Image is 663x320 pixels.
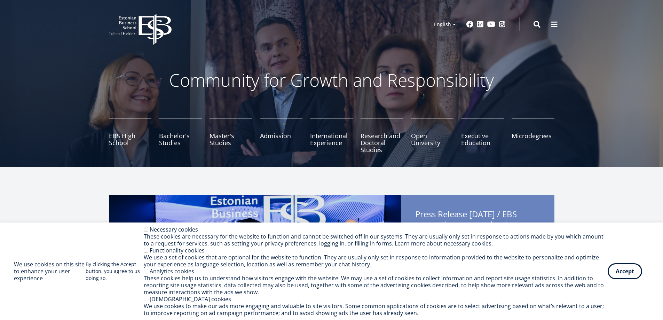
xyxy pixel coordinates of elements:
a: EBS High School [109,118,152,153]
span: opens the new academic year with the inauguration of [PERSON_NAME] [PERSON_NAME] – international ... [415,219,540,230]
a: Linkedin [477,21,484,28]
a: Master's Studies [210,118,252,153]
label: [DEMOGRAPHIC_DATA] cookies [150,295,231,303]
label: Analytics cookies [150,267,194,275]
a: Open University [411,118,454,153]
label: Functionality cookies [150,247,205,254]
button: Accept [608,263,642,279]
a: Research and Doctoral Studies [361,118,403,153]
a: Bachelor's Studies [159,118,202,153]
p: By clicking the Accept button, you agree to us doing so. [86,261,144,282]
span: Press Release [DATE] / EBS [415,209,540,232]
a: Executive Education [461,118,504,153]
a: Instagram [499,21,506,28]
div: We use cookies to make our ads more engaging and valuable to site visitors. Some common applicati... [144,303,608,317]
div: We use a set of cookies that are optional for the website to function. They are usually only set ... [144,254,608,268]
div: These cookies help us to understand how visitors engage with the website. We may use a set of coo... [144,275,608,296]
a: Youtube [487,21,495,28]
h2: We use cookies on this site to enhance your user experience [14,261,86,282]
p: Community for Growth and Responsibility [147,70,516,91]
label: Necessary cookies [150,226,198,233]
div: These cookies are necessary for the website to function and cannot be switched off in our systems... [144,233,608,247]
a: International Experience [310,118,353,153]
a: Admission [260,118,303,153]
a: Microdegrees [512,118,554,153]
a: Facebook [466,21,473,28]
